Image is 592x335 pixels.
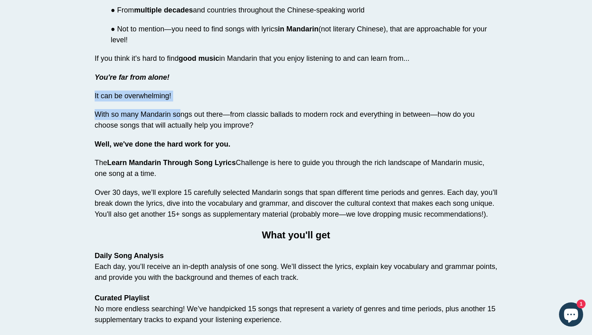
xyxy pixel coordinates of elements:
inbox-online-store-chat: Shopify online store chat [557,302,586,329]
span: Each day, you’ll receive an in-depth analysis of one song. We’ll dissect the lyrics, explain key ... [95,263,497,281]
span: Over 30 days, we’ll explore 15 carefully selected Mandarin songs that span different time periods... [95,188,497,218]
span: ● From and countries throughout the Chinese-speaking world [111,6,364,14]
span: Well, we've done the hard work for you. [95,140,230,148]
span: The Challenge is here to guide you through the rich landscape of Mandarin music, one song at a time. [95,159,484,178]
span: It can be overwhelming! [95,92,171,100]
span: If you think it's hard to find in Mandarin that you enjoy listening to and can learn from... [95,54,410,62]
strong: Daily Song Analysis [95,252,164,260]
strong: multiple decades [134,6,193,14]
span: ● Not to mention—you need to find songs with lyrics (not literary Chinese), that are approachable... [111,25,487,44]
strong: Curated Playlist [95,294,149,302]
span: No more endless searching! We’ve handpicked 15 songs that represent a variety of genres and time ... [95,305,495,324]
strong: in Mandarin [278,25,319,33]
strong: Learn Mandarin Through Song Lyrics [107,159,236,167]
span: What you'll get [262,230,330,240]
span: You're far from alone! [95,73,170,81]
strong: good music [179,54,219,62]
span: With so many Mandarin songs out there—from classic ballads to modern rock and everything in betwe... [95,110,474,129]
